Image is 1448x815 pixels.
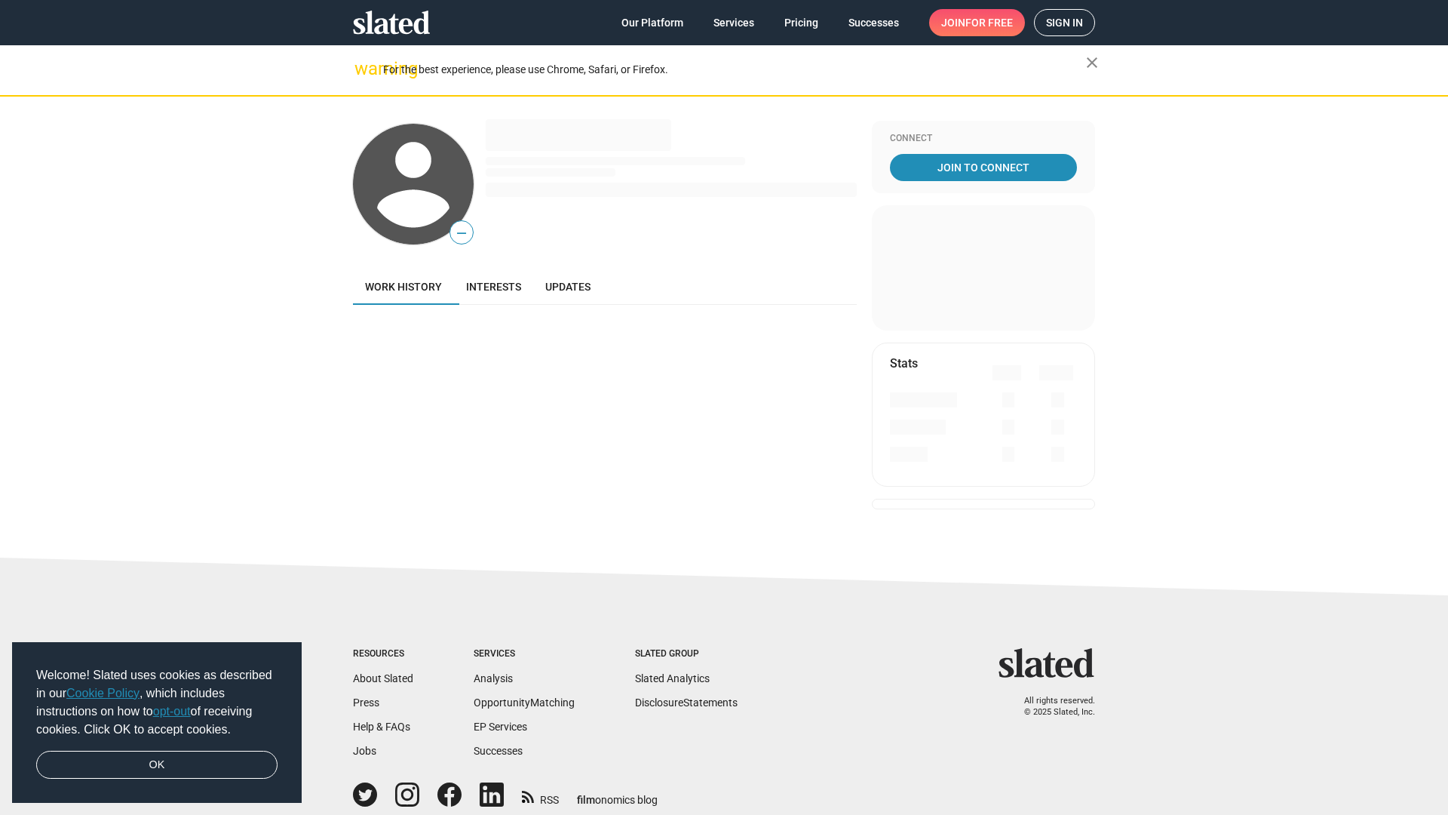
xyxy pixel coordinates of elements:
[354,60,373,78] mat-icon: warning
[701,9,766,36] a: Services
[890,133,1077,145] div: Connect
[36,666,278,739] span: Welcome! Slated uses cookies as described in our , which includes instructions on how to of recei...
[353,721,410,733] a: Help & FAQs
[784,9,818,36] span: Pricing
[474,672,513,684] a: Analysis
[965,9,1013,36] span: for free
[66,687,140,700] a: Cookie Policy
[577,781,658,807] a: filmonomics blog
[1034,9,1095,36] a: Sign in
[1083,54,1101,72] mat-icon: close
[609,9,695,36] a: Our Platform
[1046,10,1083,35] span: Sign in
[474,697,575,709] a: OpportunityMatching
[454,269,533,305] a: Interests
[635,672,710,684] a: Slated Analytics
[635,697,738,709] a: DisclosureStatements
[383,60,1086,80] div: For the best experience, please use Chrome, Safari, or Firefox.
[635,648,738,660] div: Slated Group
[353,672,413,684] a: About Slated
[353,745,376,757] a: Jobs
[836,9,911,36] a: Successes
[466,281,521,293] span: Interests
[36,751,278,780] a: dismiss cookie message
[533,269,603,305] a: Updates
[474,721,527,733] a: EP Services
[474,745,523,757] a: Successes
[893,154,1074,181] span: Join To Connect
[353,697,379,709] a: Press
[941,9,1013,36] span: Join
[772,9,830,36] a: Pricing
[890,154,1077,181] a: Join To Connect
[890,355,918,371] mat-card-title: Stats
[450,223,473,243] span: —
[1008,696,1095,718] p: All rights reserved. © 2025 Slated, Inc.
[474,648,575,660] div: Services
[153,705,191,718] a: opt-out
[522,784,559,807] a: RSS
[365,281,442,293] span: Work history
[848,9,899,36] span: Successes
[577,794,595,806] span: film
[12,642,302,804] div: cookieconsent
[353,269,454,305] a: Work history
[353,648,413,660] div: Resources
[621,9,683,36] span: Our Platform
[713,9,754,36] span: Services
[545,281,591,293] span: Updates
[929,9,1025,36] a: Joinfor free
